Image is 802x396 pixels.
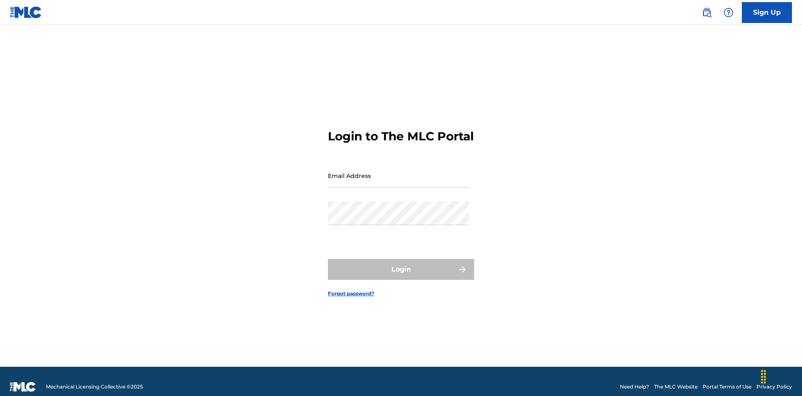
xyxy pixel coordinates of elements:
a: Forgot password? [328,290,374,297]
div: Help [720,4,737,21]
div: Drag [757,364,770,389]
a: Public Search [698,4,715,21]
h3: Login to The MLC Portal [328,129,474,144]
img: help [723,8,733,18]
a: Need Help? [620,383,649,391]
a: Privacy Policy [756,383,792,391]
iframe: Chat Widget [760,356,802,396]
img: MLC Logo [10,6,42,18]
span: Mechanical Licensing Collective © 2025 [46,383,143,391]
a: The MLC Website [654,383,698,391]
img: logo [10,382,36,392]
a: Portal Terms of Use [703,383,751,391]
a: Sign Up [742,2,792,23]
img: search [702,8,712,18]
